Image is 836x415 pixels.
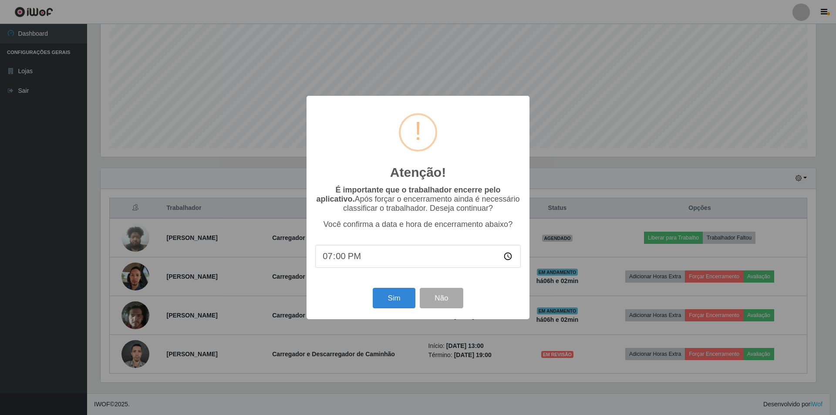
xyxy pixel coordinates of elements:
[390,165,446,180] h2: Atenção!
[373,288,415,308] button: Sim
[315,186,521,213] p: Após forçar o encerramento ainda é necessário classificar o trabalhador. Deseja continuar?
[420,288,463,308] button: Não
[315,220,521,229] p: Você confirma a data e hora de encerramento abaixo?
[316,186,500,203] b: É importante que o trabalhador encerre pelo aplicativo.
